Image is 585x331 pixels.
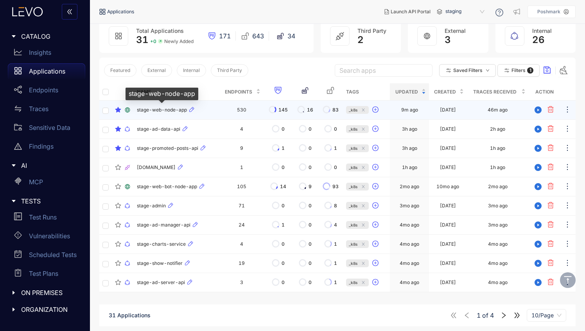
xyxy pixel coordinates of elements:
[334,126,337,132] span: 0
[532,142,544,155] button: play-circle
[497,64,540,77] button: Filters 1
[440,146,456,151] div: [DATE]
[282,280,285,285] span: 0
[104,64,136,77] button: Featured
[563,275,572,284] span: vertical-align-top
[307,107,313,113] span: 16
[372,221,379,228] span: plus-circle
[372,276,382,289] button: plus-circle
[29,178,43,185] p: MCP
[278,107,288,113] span: 145
[529,83,560,101] th: Action
[563,201,571,210] span: ellipsis
[29,86,58,94] p: Endpoints
[137,280,185,285] span: stage-ad-server-api
[137,165,176,170] span: [DOMAIN_NAME]
[486,68,490,73] span: down
[440,261,456,266] div: [DATE]
[361,185,366,189] span: close
[137,184,197,189] span: stage-web-bot-node-app
[372,202,379,209] span: plus-circle
[440,241,456,247] div: [DATE]
[334,222,337,228] span: 4
[532,183,544,190] span: play-circle
[137,146,198,151] span: stage-promoted-posts-api
[490,126,505,132] div: 2h ago
[400,241,419,247] div: 4mo ago
[372,164,379,171] span: plus-circle
[115,126,121,132] span: star
[309,184,312,189] span: 9
[29,49,51,56] p: Insights
[532,279,544,286] span: play-circle
[357,27,386,34] span: Third Party
[137,222,190,228] span: stage-ad-manager-api
[8,63,85,82] a: Applications
[563,219,572,231] button: ellipsis
[563,238,572,250] button: ellipsis
[21,289,79,296] span: ON PREMISES
[453,68,483,73] span: Saved Filters
[488,261,508,266] div: 4mo ago
[309,165,312,170] span: 0
[361,165,366,169] span: close
[349,183,358,191] span: _k8s
[11,163,16,168] span: caret-right
[563,104,572,116] button: ellipsis
[349,144,358,152] span: _k8s
[280,184,286,189] span: 14
[220,273,264,292] td: 3
[445,5,486,18] span: staging
[511,68,526,73] span: Filters
[531,309,562,321] span: 10/Page
[309,241,312,247] span: 0
[11,34,16,39] span: caret-right
[440,107,456,113] div: [DATE]
[361,261,366,265] span: close
[220,177,264,196] td: 105
[532,145,544,152] span: play-circle
[563,180,572,193] button: ellipsis
[8,139,85,157] a: Findings
[372,241,379,248] span: plus-circle
[372,200,382,212] button: plus-circle
[164,39,194,44] span: Newly Added
[361,146,366,150] span: close
[147,68,166,73] span: External
[282,126,285,132] span: 0
[309,261,312,266] span: 0
[334,165,337,170] span: 0
[220,216,264,235] td: 24
[400,222,419,228] div: 4mo ago
[532,164,544,171] span: play-circle
[282,261,285,266] span: 0
[357,34,364,45] span: 2
[14,142,22,150] span: warning
[109,312,151,318] span: 31 Applications
[488,241,508,247] div: 4mo ago
[532,260,544,267] span: play-circle
[21,198,79,205] span: TESTS
[217,68,242,73] span: Third Party
[115,203,121,209] span: star
[372,145,379,152] span: plus-circle
[309,280,312,285] span: 0
[445,27,466,34] span: External
[107,9,134,14] span: Applications
[183,68,200,73] span: Internal
[391,9,431,14] span: Launch API Portal
[439,64,496,77] button: Saved Filtersdown
[29,232,70,239] p: Vulnerabilities
[8,101,85,120] a: Traces
[349,279,358,286] span: _k8s
[445,34,451,45] span: 3
[309,146,312,151] span: 0
[220,196,264,216] td: 71
[400,203,419,209] div: 3mo ago
[334,146,337,151] span: 1
[349,106,358,114] span: _k8s
[220,254,264,273] td: 19
[29,105,48,112] p: Traces
[372,180,382,193] button: plus-circle
[11,307,16,312] span: caret-right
